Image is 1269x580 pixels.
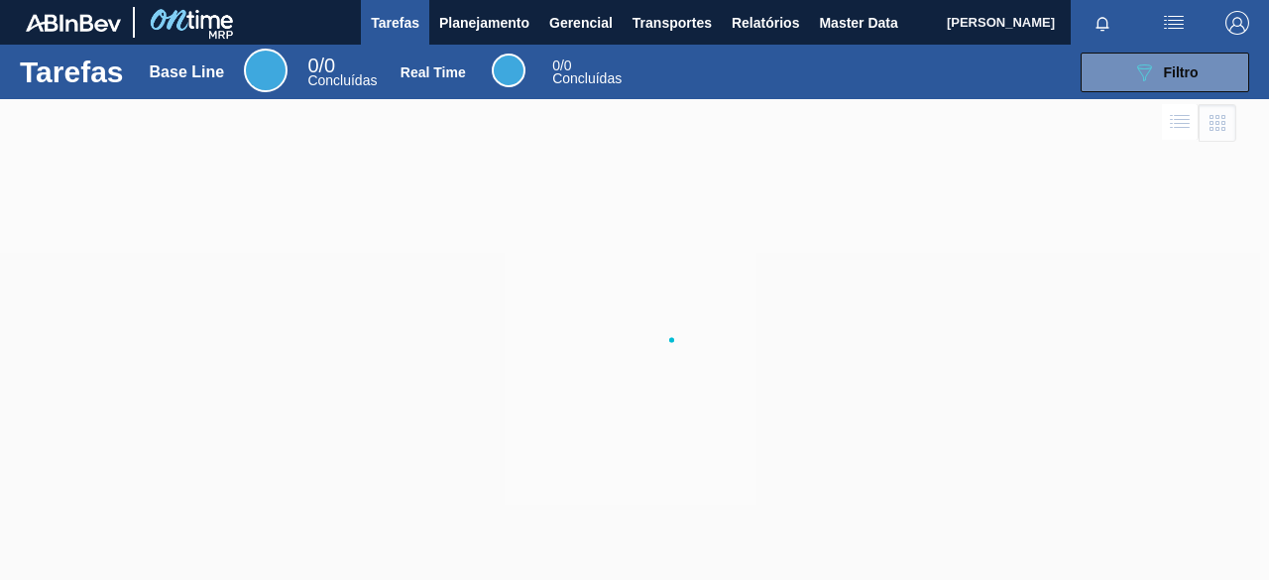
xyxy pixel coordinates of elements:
[244,49,288,92] div: Base Line
[549,11,613,35] span: Gerencial
[492,54,525,87] div: Real Time
[1225,11,1249,35] img: Logout
[20,60,124,83] h1: Tarefas
[150,63,225,81] div: Base Line
[307,72,377,88] span: Concluídas
[633,11,712,35] span: Transportes
[552,58,560,73] span: 0
[552,59,622,85] div: Real Time
[1081,53,1249,92] button: Filtro
[371,11,419,35] span: Tarefas
[819,11,897,35] span: Master Data
[552,70,622,86] span: Concluídas
[439,11,529,35] span: Planejamento
[1071,9,1134,37] button: Notificações
[1164,64,1199,80] span: Filtro
[732,11,799,35] span: Relatórios
[552,58,571,73] span: / 0
[401,64,466,80] div: Real Time
[307,55,335,76] span: / 0
[307,58,377,87] div: Base Line
[26,14,121,32] img: TNhmsLtSVTkK8tSr43FrP2fwEKptu5GPRR3wAAAABJRU5ErkJggg==
[307,55,318,76] span: 0
[1162,11,1186,35] img: userActions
